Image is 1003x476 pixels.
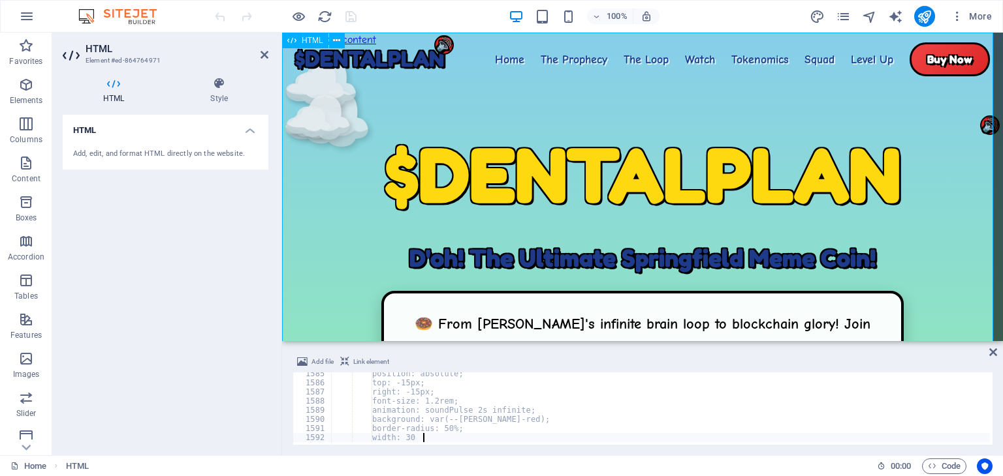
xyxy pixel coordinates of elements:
p: Columns [10,134,42,145]
h3: Element #ed-864764971 [86,55,242,67]
img: Editor Logo [75,8,173,24]
span: More [951,10,992,23]
div: 1587 [293,387,332,396]
i: Reload page [317,9,332,24]
span: HTML [302,37,323,44]
p: Tables [14,291,38,301]
div: 1591 [293,424,332,433]
p: Features [10,330,42,340]
h4: HTML [63,115,268,138]
span: : [900,461,902,471]
i: Navigator [862,9,877,24]
h4: Style [170,77,268,104]
button: Link element [338,354,391,370]
button: navigator [862,8,878,24]
button: pages [836,8,852,24]
div: 1592 [293,433,332,442]
nav: breadcrumb [66,458,89,474]
p: Accordion [8,252,44,262]
span: Link element [353,354,389,370]
div: 1586 [293,378,332,387]
span: Code [928,458,961,474]
p: Images [13,369,40,379]
div: 1589 [293,406,332,415]
i: On resize automatically adjust zoom level to fit chosen device. [641,10,652,22]
button: text_generator [888,8,904,24]
i: AI Writer [888,9,903,24]
a: Click to cancel selection. Double-click to open Pages [10,458,46,474]
p: Favorites [9,56,42,67]
div: 1588 [293,396,332,406]
button: publish [914,6,935,27]
span: 00 00 [891,458,911,474]
i: Design (Ctrl+Alt+Y) [810,9,825,24]
p: Content [12,173,40,184]
div: Add, edit, and format HTML directly on the website. [73,149,258,160]
button: Code [922,458,966,474]
p: Slider [16,408,37,419]
span: Add file [311,354,334,370]
div: 1585 [293,369,332,378]
button: reload [317,8,332,24]
button: Add file [295,354,336,370]
i: Pages (Ctrl+Alt+S) [836,9,851,24]
span: Click to select. Double-click to edit [66,458,89,474]
button: design [810,8,825,24]
h2: HTML [86,43,268,55]
button: Click here to leave preview mode and continue editing [291,8,306,24]
button: More [946,6,997,27]
h4: HTML [63,77,170,104]
div: 1590 [293,415,332,424]
p: Elements [10,95,43,106]
button: 100% [587,8,633,24]
p: Boxes [16,213,37,223]
i: Publish [917,9,932,24]
button: Usercentrics [977,458,993,474]
h6: 100% [607,8,628,24]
